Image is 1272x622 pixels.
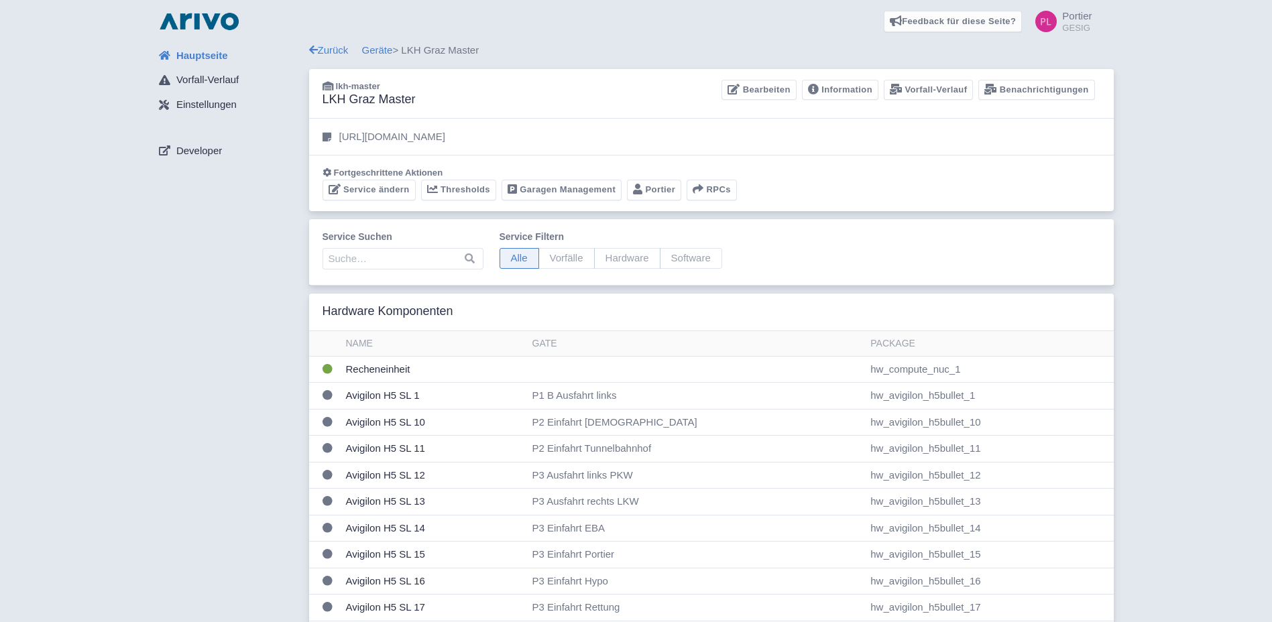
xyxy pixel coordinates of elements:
td: Avigilon H5 SL 14 [341,515,527,542]
td: Avigilon H5 SL 15 [341,542,527,568]
td: hw_avigilon_h5bullet_10 [865,409,1113,436]
a: Geräte [362,44,393,56]
td: Avigilon H5 SL 10 [341,409,527,436]
input: Suche… [323,248,483,269]
img: logo [156,11,242,32]
a: Developer [148,138,309,164]
td: P3 Einfahrt Hypo [527,568,866,595]
label: Service filtern [500,230,722,244]
a: Information [802,80,878,101]
td: Avigilon H5 SL 17 [341,595,527,621]
a: Bearbeiten [721,80,796,101]
span: Hauptseite [176,48,228,64]
a: Benachrichtigungen [978,80,1094,101]
td: Avigilon H5 SL 12 [341,462,527,489]
td: P1 B Ausfahrt links [527,383,866,410]
td: hw_avigilon_h5bullet_12 [865,462,1113,489]
th: Package [865,331,1113,357]
a: Portier GESIG [1027,11,1092,32]
h3: LKH Graz Master [323,92,416,107]
td: P2 Einfahrt [DEMOGRAPHIC_DATA] [527,409,866,436]
td: hw_avigilon_h5bullet_16 [865,568,1113,595]
td: hw_avigilon_h5bullet_15 [865,542,1113,568]
a: Thresholds [421,180,496,200]
button: RPCs [687,180,737,200]
span: Hardware [594,248,660,269]
td: hw_avigilon_h5bullet_14 [865,515,1113,542]
td: P3 Ausfahrt links PKW [527,462,866,489]
span: Fortgeschrittene Aktionen [334,168,443,178]
td: hw_avigilon_h5bullet_17 [865,595,1113,621]
a: Hauptseite [148,43,309,68]
td: P3 Ausfahrt rechts LKW [527,489,866,515]
span: Developer [176,143,222,159]
td: Avigilon H5 SL 16 [341,568,527,595]
td: Avigilon H5 SL 13 [341,489,527,515]
span: Vorfall-Verlauf [176,72,239,88]
td: P3 Einfahrt Portier [527,542,866,568]
td: P2 Einfahrt Tunnelbahnhof [527,436,866,462]
h3: Hardware Komponenten [323,304,453,319]
td: hw_compute_nuc_1 [865,356,1113,383]
th: Gate [527,331,866,357]
a: Zurück [309,44,349,56]
a: Garagen Management [502,180,622,200]
span: Vorfälle [538,248,595,269]
span: Einstellungen [176,97,237,113]
label: Service suchen [323,230,483,244]
th: Name [341,331,527,357]
td: P3 Einfahrt Rettung [527,595,866,621]
td: hw_avigilon_h5bullet_1 [865,383,1113,410]
a: Feedback für diese Seite? [884,11,1023,32]
td: Recheneinheit [341,356,527,383]
span: Alle [500,248,539,269]
td: Avigilon H5 SL 11 [341,436,527,462]
td: hw_avigilon_h5bullet_11 [865,436,1113,462]
div: > LKH Graz Master [309,43,1114,58]
td: Avigilon H5 SL 1 [341,383,527,410]
span: lkh-master [336,81,380,91]
span: Software [660,248,722,269]
small: GESIG [1062,23,1092,32]
a: Vorfall-Verlauf [148,68,309,93]
td: hw_avigilon_h5bullet_13 [865,489,1113,515]
a: Vorfall-Verlauf [884,80,973,101]
td: P3 Einfahrt EBA [527,515,866,542]
a: Einstellungen [148,92,309,118]
p: [URL][DOMAIN_NAME] [339,129,445,145]
span: Portier [1062,10,1092,21]
a: Portier [627,180,681,200]
a: Service ändern [323,180,416,200]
